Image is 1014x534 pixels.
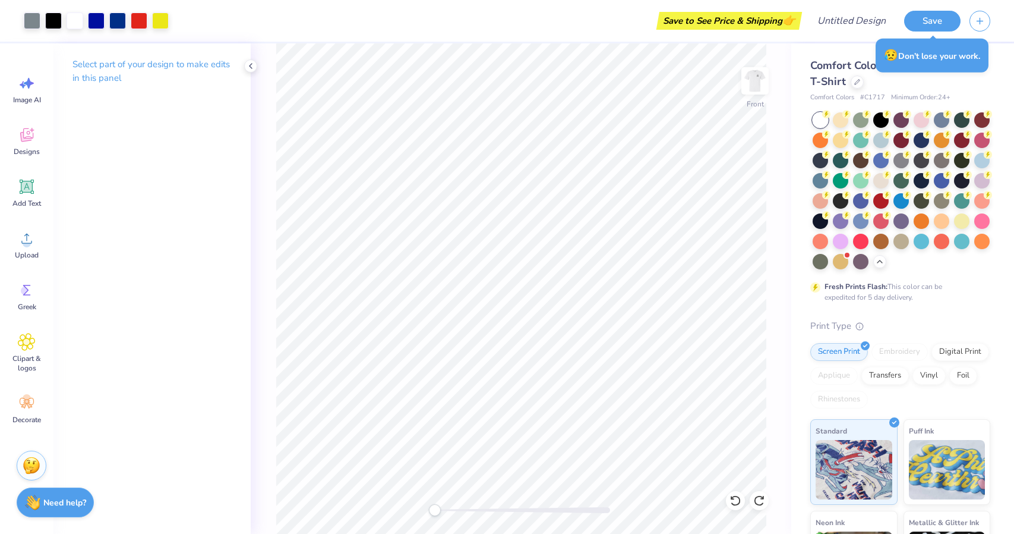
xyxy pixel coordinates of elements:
[12,199,41,208] span: Add Text
[912,367,946,385] div: Vinyl
[860,93,885,103] span: # C1717
[876,39,988,73] div: Don’t lose your work.
[810,93,854,103] span: Comfort Colors
[743,69,767,93] img: Front
[909,440,985,500] img: Puff Ink
[810,343,868,361] div: Screen Print
[810,58,987,89] span: Comfort Colors Adult Heavyweight T-Shirt
[43,497,86,508] strong: Need help?
[7,354,46,373] span: Clipart & logos
[825,281,971,303] div: This color can be expedited for 5 day delivery.
[72,58,232,85] p: Select part of your design to make edits in this panel
[15,250,39,260] span: Upload
[904,11,961,32] button: Save
[909,425,934,437] span: Puff Ink
[12,415,41,425] span: Decorate
[825,282,887,291] strong: Fresh Prints Flash:
[14,147,40,156] span: Designs
[810,391,868,409] div: Rhinestones
[891,93,950,103] span: Minimum Order: 24 +
[810,319,990,333] div: Print Type
[810,367,858,385] div: Applique
[747,99,764,109] div: Front
[816,516,845,529] span: Neon Ink
[659,12,799,30] div: Save to See Price & Shipping
[816,425,847,437] span: Standard
[782,13,795,27] span: 👉
[429,504,441,516] div: Accessibility label
[949,367,977,385] div: Foil
[816,440,892,500] img: Standard
[884,48,898,63] span: 😥
[931,343,989,361] div: Digital Print
[909,516,979,529] span: Metallic & Glitter Ink
[13,95,41,105] span: Image AI
[808,9,895,33] input: Untitled Design
[861,367,909,385] div: Transfers
[18,302,36,312] span: Greek
[871,343,928,361] div: Embroidery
